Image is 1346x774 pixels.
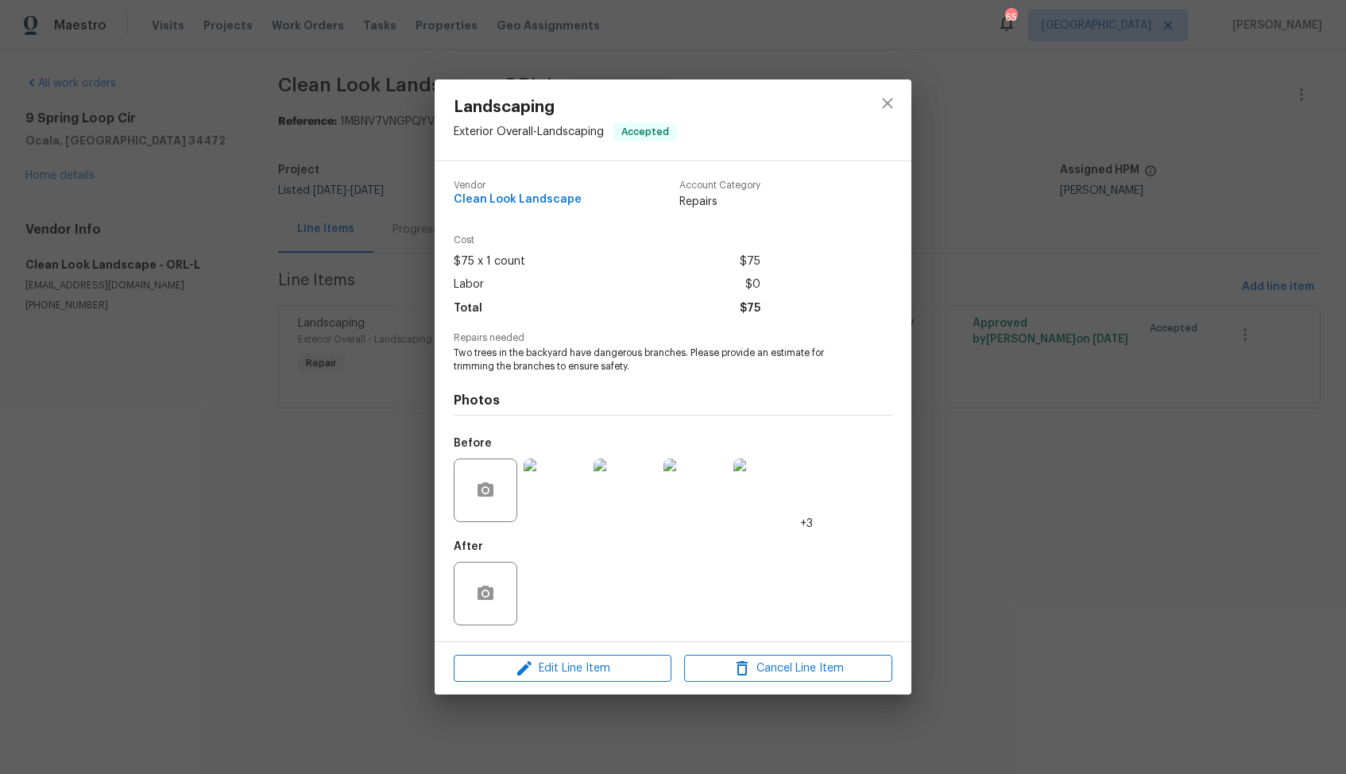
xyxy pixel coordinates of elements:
[679,180,760,191] span: Account Category
[454,126,604,137] span: Exterior Overall - Landscaping
[454,438,492,449] h5: Before
[454,393,892,408] h4: Photos
[740,297,760,320] span: $75
[454,235,760,246] span: Cost
[745,273,760,296] span: $0
[454,346,849,373] span: Two trees in the backyard have dangerous branches. Please provide an estimate for trimming the br...
[458,659,667,679] span: Edit Line Item
[868,84,907,122] button: close
[1005,10,1016,25] div: 65
[454,541,483,552] h5: After
[454,180,582,191] span: Vendor
[454,250,525,273] span: $75 x 1 count
[684,655,892,683] button: Cancel Line Item
[800,516,813,532] span: +3
[454,297,482,320] span: Total
[615,124,675,140] span: Accepted
[454,99,677,116] span: Landscaping
[740,250,760,273] span: $75
[689,659,888,679] span: Cancel Line Item
[679,194,760,210] span: Repairs
[454,273,484,296] span: Labor
[454,194,582,206] span: Clean Look Landscape
[454,333,892,343] span: Repairs needed
[454,655,671,683] button: Edit Line Item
